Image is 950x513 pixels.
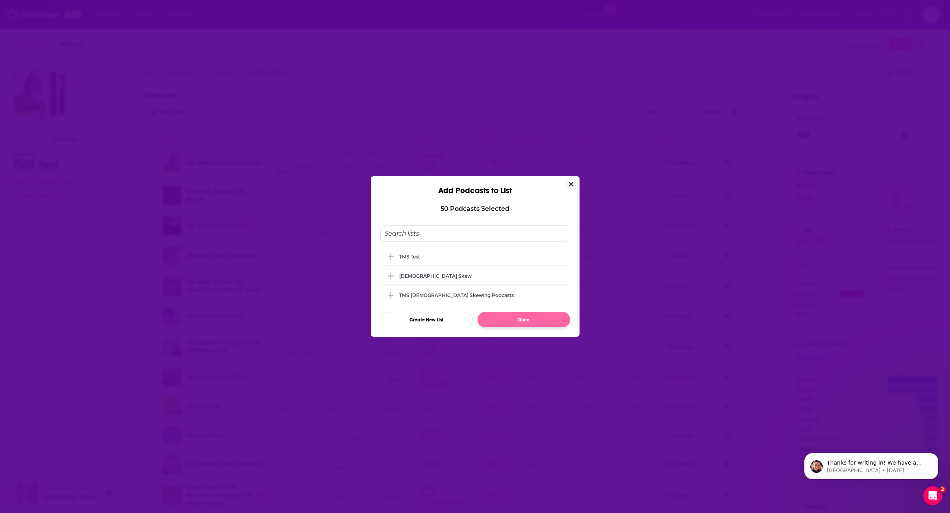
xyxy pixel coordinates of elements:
div: TMS [DEMOGRAPHIC_DATA] Skewing Podcasts [399,292,514,298]
div: TMS Female Skewing Podcasts [380,286,570,304]
span: 2 [939,486,946,493]
iframe: Intercom live chat [923,486,942,505]
div: Add Podcast To List [380,225,570,327]
button: Done [478,312,570,327]
div: [DEMOGRAPHIC_DATA] Skew [399,273,472,279]
button: Close [566,179,576,189]
p: 50 Podcast s Selected [441,205,509,212]
iframe: Intercom notifications message [793,437,950,492]
div: TMS test [380,248,570,265]
div: Female Skew [380,267,570,284]
div: Add Podcasts to List [371,176,580,196]
div: TMS test [399,254,420,260]
input: Search lists [380,225,570,242]
button: Create New List [380,312,473,327]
